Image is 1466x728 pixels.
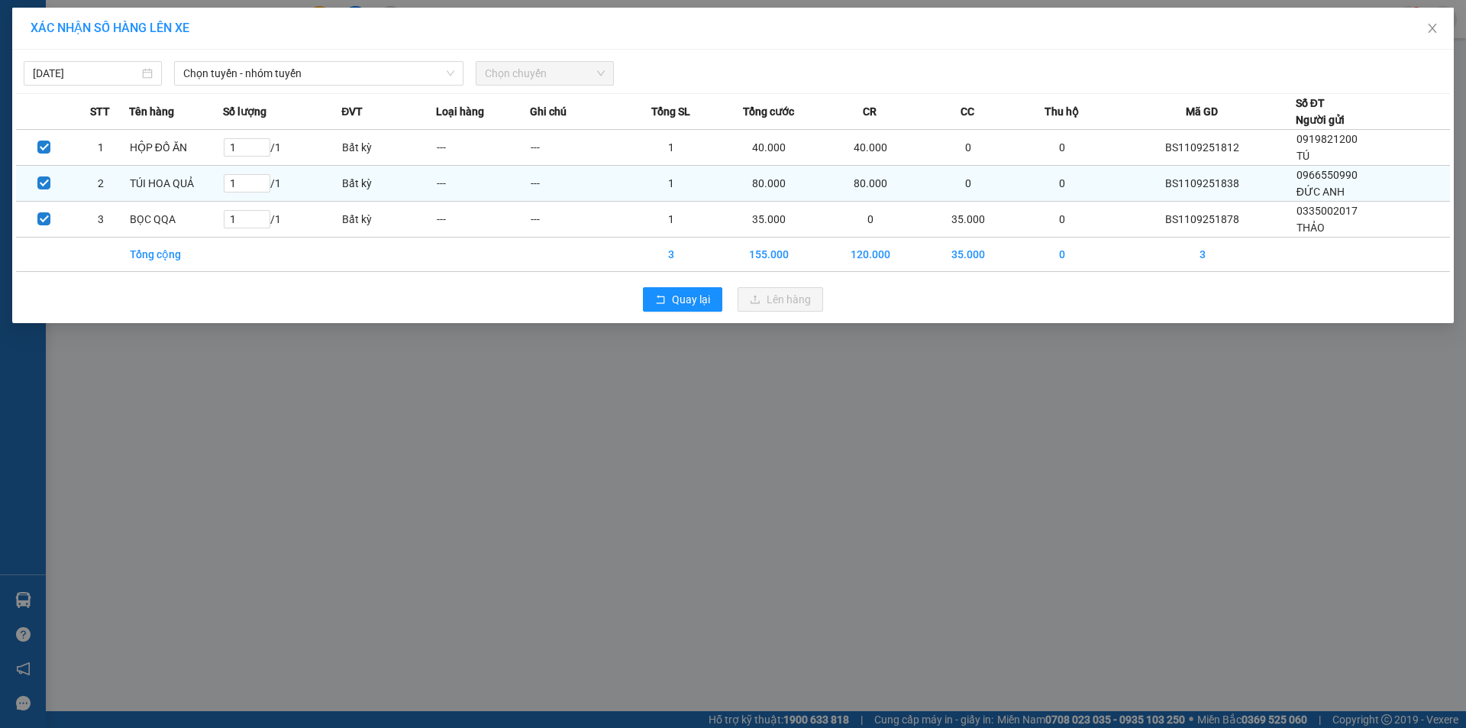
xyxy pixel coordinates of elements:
td: 120.000 [819,238,921,272]
td: 80.000 [718,166,819,202]
span: ĐVT [341,103,363,120]
td: --- [530,202,624,238]
span: Tổng cước [743,103,794,120]
span: Mã GD [1186,103,1218,120]
li: 271 - [PERSON_NAME] - [GEOGRAPHIC_DATA] - [GEOGRAPHIC_DATA] [143,37,638,57]
span: XÁC NHẬN SỐ HÀNG LÊN XE [31,21,189,35]
td: 1 [624,130,718,166]
span: Thu hộ [1045,103,1079,120]
td: BS1109251812 [1109,130,1296,166]
span: STT [90,103,110,120]
td: 3 [1109,238,1296,272]
td: --- [436,130,530,166]
span: 0966550990 [1296,169,1358,181]
span: 0335002017 [1296,205,1358,217]
img: logo.jpg [19,19,134,95]
td: Bất kỳ [341,130,435,166]
button: Close [1411,8,1454,50]
td: 40.000 [718,130,819,166]
div: Số ĐT Người gửi [1296,95,1345,128]
span: 0919821200 [1296,133,1358,145]
span: THẢO [1296,222,1325,234]
span: TÚ [1296,150,1309,162]
td: 1 [73,130,129,166]
td: Bất kỳ [341,166,435,202]
td: 3 [73,202,129,238]
td: 0 [921,130,1015,166]
td: 0 [1016,202,1109,238]
td: BỌC QQA [129,202,223,238]
td: 0 [921,166,1015,202]
td: 35.000 [921,202,1015,238]
span: Loại hàng [436,103,484,120]
td: 0 [1016,166,1109,202]
span: Tên hàng [129,103,174,120]
span: close [1426,22,1439,34]
td: / 1 [223,166,341,202]
td: 35.000 [921,238,1015,272]
td: --- [436,202,530,238]
td: 1 [624,166,718,202]
td: / 1 [223,202,341,238]
span: Quay lại [672,291,710,308]
td: 0 [819,202,921,238]
td: / 1 [223,130,341,166]
span: Chọn chuyến [485,62,605,85]
td: 35.000 [718,202,819,238]
span: CR [863,103,877,120]
span: down [446,69,455,78]
td: BS1109251878 [1109,202,1296,238]
td: Bất kỳ [341,202,435,238]
span: Chọn tuyến - nhóm tuyến [183,62,454,85]
span: Số lượng [223,103,266,120]
span: CC [961,103,974,120]
td: BS1109251838 [1109,166,1296,202]
td: --- [530,130,624,166]
td: 0 [1016,238,1109,272]
td: Tổng cộng [129,238,223,272]
td: 1 [624,202,718,238]
button: uploadLên hàng [738,287,823,312]
input: 11/09/2025 [33,65,139,82]
span: Ghi chú [530,103,567,120]
td: 0 [1016,130,1109,166]
td: TÚI HOA QUẢ [129,166,223,202]
td: 155.000 [718,238,819,272]
td: 3 [624,238,718,272]
td: 80.000 [819,166,921,202]
td: 40.000 [819,130,921,166]
span: Tổng SL [651,103,690,120]
td: 2 [73,166,129,202]
span: rollback [655,294,666,306]
button: rollbackQuay lại [643,287,722,312]
b: GỬI : VP [GEOGRAPHIC_DATA] [19,104,228,155]
span: ĐỨC ANH [1296,186,1345,198]
td: HỘP ĐỒ ĂN [129,130,223,166]
td: --- [436,166,530,202]
td: --- [530,166,624,202]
